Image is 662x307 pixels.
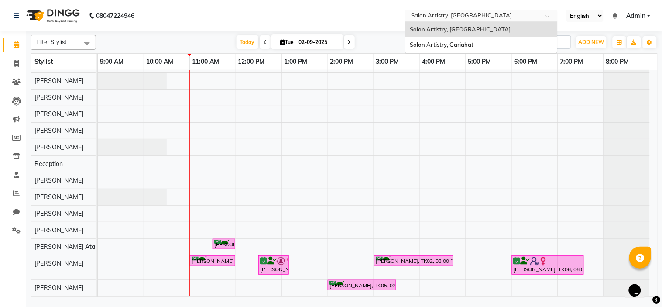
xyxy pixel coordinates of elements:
input: 2025-09-02 [296,36,340,49]
div: [PERSON_NAME], TK02, 03:00 PM-04:45 PM, Waxing - Argan Oil Wax - Full Waxing (Hands, Legs, Peel O... [375,257,453,265]
span: Reception [34,160,63,168]
a: 11:00 AM [190,55,221,68]
div: [PERSON_NAME], TK01, 11:30 AM-12:00 PM, Wash & Plain Dry (With Conditioning)-Upto Mid Back [213,240,234,248]
div: [PERSON_NAME], TK04, 11:00 AM-12:00 PM, Cut - Hair Cut (Sr Stylist) (Wash & Conditioning) [191,257,234,265]
ng-dropdown-panel: Options list [405,21,558,53]
a: 8:00 PM [604,55,631,68]
a: 2:00 PM [328,55,356,68]
span: [PERSON_NAME] [34,284,83,292]
img: logo [22,3,82,28]
span: [PERSON_NAME] Ata Waris [34,243,113,251]
a: 5:00 PM [466,55,494,68]
span: [PERSON_NAME] [34,226,83,234]
span: Admin [626,11,645,21]
span: [PERSON_NAME] [34,259,83,267]
span: Salon Artistry, Gariahat [410,41,473,48]
span: [PERSON_NAME] [34,193,83,201]
span: Filter Stylist [36,38,67,45]
div: [PERSON_NAME], TK03, 12:30 PM-01:10 PM, Threading - Eyebrows,Waxing - Argan Oil Wax - Full Waxing... [259,257,288,273]
a: 7:00 PM [558,55,586,68]
a: 10:00 AM [144,55,175,68]
span: Tue [278,39,296,45]
span: [PERSON_NAME] [34,127,83,135]
span: [PERSON_NAME] [34,176,83,184]
button: ADD NEW [576,36,607,48]
span: [PERSON_NAME] [34,110,83,118]
span: ADD NEW [579,39,604,45]
span: Today [237,35,258,49]
span: Stylist [34,58,53,66]
div: [PERSON_NAME], TK05, 02:00 PM-03:30 PM, Anti Tan Pedicure [329,281,395,290]
span: [PERSON_NAME] [34,210,83,217]
a: 1:00 PM [282,55,309,68]
span: [PERSON_NAME] [34,143,83,151]
a: 12:00 PM [236,55,267,68]
a: 6:00 PM [512,55,539,68]
div: [PERSON_NAME], TK06, 06:00 PM-07:35 PM, Hair Colour - Root Touch Up (Without [MEDICAL_DATA]),Thre... [513,257,583,273]
span: [PERSON_NAME] [34,77,83,85]
span: [PERSON_NAME] [34,93,83,101]
iframe: chat widget [625,272,653,298]
b: 08047224946 [96,3,134,28]
span: Salon Artistry, [GEOGRAPHIC_DATA] [410,26,511,33]
a: 9:00 AM [98,55,126,68]
a: 3:00 PM [374,55,401,68]
a: 4:00 PM [420,55,447,68]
